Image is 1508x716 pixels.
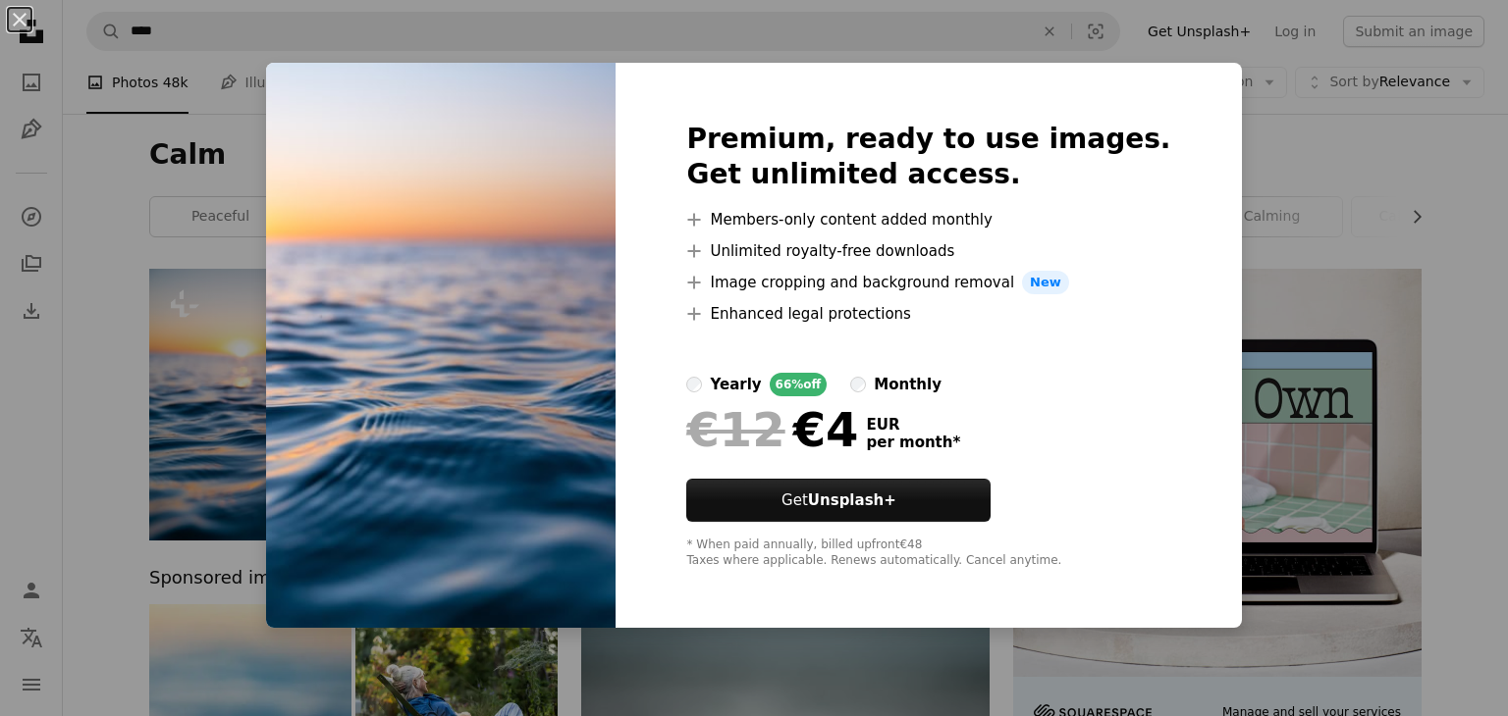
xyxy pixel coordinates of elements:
input: yearly66%off [686,377,702,392]
li: Unlimited royalty-free downloads [686,239,1170,263]
li: Enhanced legal protections [686,302,1170,326]
div: yearly [710,373,761,396]
li: Image cropping and background removal [686,271,1170,294]
img: premium_photo-1670148434570-8130d3bc05c9 [266,63,616,628]
span: EUR [866,416,960,434]
li: Members-only content added monthly [686,208,1170,231]
div: monthly [874,373,942,396]
button: GetUnsplash+ [686,479,991,522]
span: per month * [866,434,960,451]
span: €12 [686,404,784,455]
strong: Unsplash+ [808,491,896,509]
input: monthly [850,377,866,392]
h2: Premium, ready to use images. Get unlimited access. [686,122,1170,192]
div: €4 [686,404,858,455]
div: 66% off [770,373,828,396]
div: * When paid annually, billed upfront €48 Taxes where applicable. Renews automatically. Cancel any... [686,537,1170,569]
span: New [1022,271,1069,294]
